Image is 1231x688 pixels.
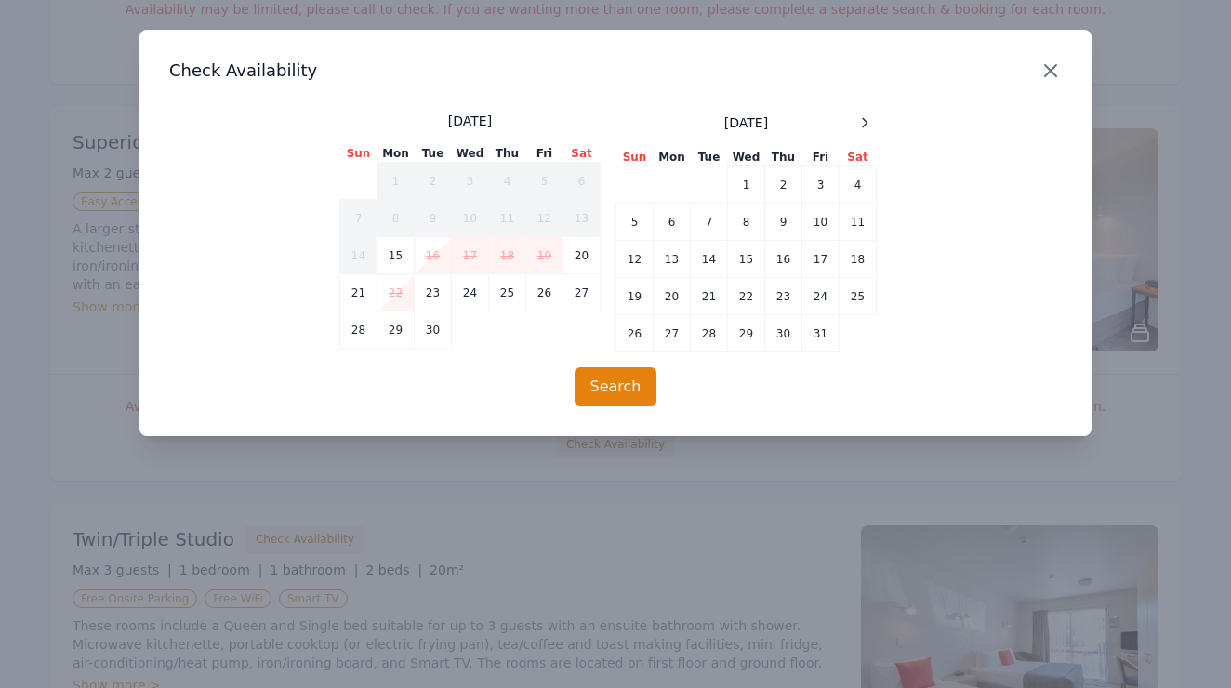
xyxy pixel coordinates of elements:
th: Sun [340,145,377,163]
td: 18 [840,241,877,278]
th: Tue [691,149,728,166]
td: 9 [765,204,802,241]
td: 13 [563,200,601,237]
td: 1 [728,166,765,204]
td: 16 [765,241,802,278]
th: Wed [452,145,489,163]
td: 4 [489,163,526,200]
th: Fri [802,149,840,166]
td: 29 [377,311,415,349]
td: 13 [654,241,691,278]
td: 6 [654,204,691,241]
td: 28 [340,311,377,349]
td: 23 [765,278,802,315]
th: Fri [526,145,563,163]
td: 7 [340,200,377,237]
td: 24 [452,274,489,311]
td: 10 [452,200,489,237]
td: 16 [415,237,452,274]
td: 8 [728,204,765,241]
td: 14 [340,237,377,274]
th: Sat [563,145,601,163]
td: 12 [616,241,654,278]
td: 21 [691,278,728,315]
th: Mon [377,145,415,163]
td: 10 [802,204,840,241]
td: 3 [452,163,489,200]
td: 28 [691,315,728,352]
td: 5 [526,163,563,200]
td: 2 [765,166,802,204]
td: 11 [489,200,526,237]
td: 21 [340,274,377,311]
td: 19 [616,278,654,315]
td: 25 [840,278,877,315]
td: 24 [802,278,840,315]
td: 27 [654,315,691,352]
td: 7 [691,204,728,241]
td: 12 [526,200,563,237]
th: Sat [840,149,877,166]
td: 25 [489,274,526,311]
span: [DATE] [448,112,492,130]
td: 5 [616,204,654,241]
td: 19 [526,237,563,274]
td: 6 [563,163,601,200]
th: Tue [415,145,452,163]
td: 23 [415,274,452,311]
th: Thu [489,145,526,163]
td: 4 [840,166,877,204]
td: 8 [377,200,415,237]
td: 22 [728,278,765,315]
td: 22 [377,274,415,311]
td: 17 [802,241,840,278]
span: [DATE] [724,113,768,132]
th: Sun [616,149,654,166]
td: 30 [415,311,452,349]
td: 9 [415,200,452,237]
button: Search [575,367,657,406]
td: 27 [563,274,601,311]
td: 29 [728,315,765,352]
th: Wed [728,149,765,166]
td: 26 [616,315,654,352]
h3: Check Availability [169,60,1062,82]
td: 2 [415,163,452,200]
td: 20 [563,237,601,274]
td: 20 [654,278,691,315]
td: 18 [489,237,526,274]
td: 1 [377,163,415,200]
td: 11 [840,204,877,241]
td: 30 [765,315,802,352]
td: 3 [802,166,840,204]
td: 26 [526,274,563,311]
th: Thu [765,149,802,166]
td: 15 [728,241,765,278]
td: 17 [452,237,489,274]
th: Mon [654,149,691,166]
td: 14 [691,241,728,278]
td: 15 [377,237,415,274]
td: 31 [802,315,840,352]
